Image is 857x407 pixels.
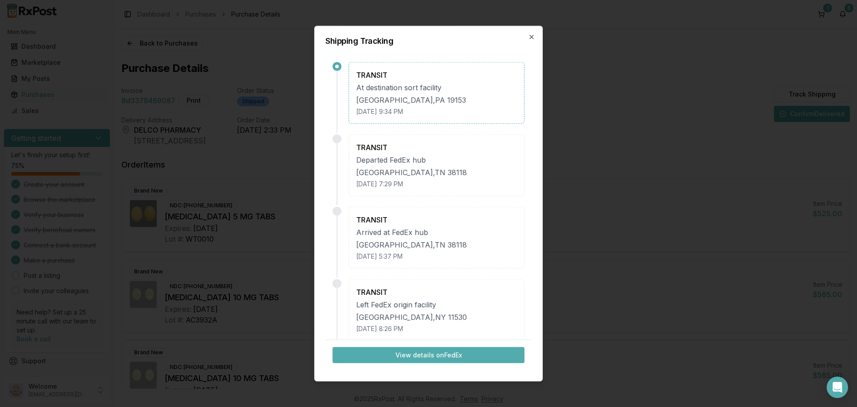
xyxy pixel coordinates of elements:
[356,214,517,225] div: TRANSIT
[356,167,517,177] div: [GEOGRAPHIC_DATA] , TN 38118
[333,347,524,363] button: View details onFedEx
[356,179,517,188] div: [DATE] 7:29 PM
[356,252,517,260] div: [DATE] 5:37 PM
[356,286,517,297] div: TRANSIT
[356,311,517,322] div: [GEOGRAPHIC_DATA] , NY 11530
[356,239,517,250] div: [GEOGRAPHIC_DATA] , TN 38118
[325,37,532,45] h2: Shipping Tracking
[356,142,517,152] div: TRANSIT
[356,324,517,333] div: [DATE] 8:26 PM
[356,107,517,116] div: [DATE] 9:34 PM
[356,69,517,80] div: TRANSIT
[356,154,517,165] div: Departed FedEx hub
[356,94,517,105] div: [GEOGRAPHIC_DATA] , PA 19153
[356,82,517,92] div: At destination sort facility
[356,299,517,310] div: Left FedEx origin facility
[356,227,517,237] div: Arrived at FedEx hub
